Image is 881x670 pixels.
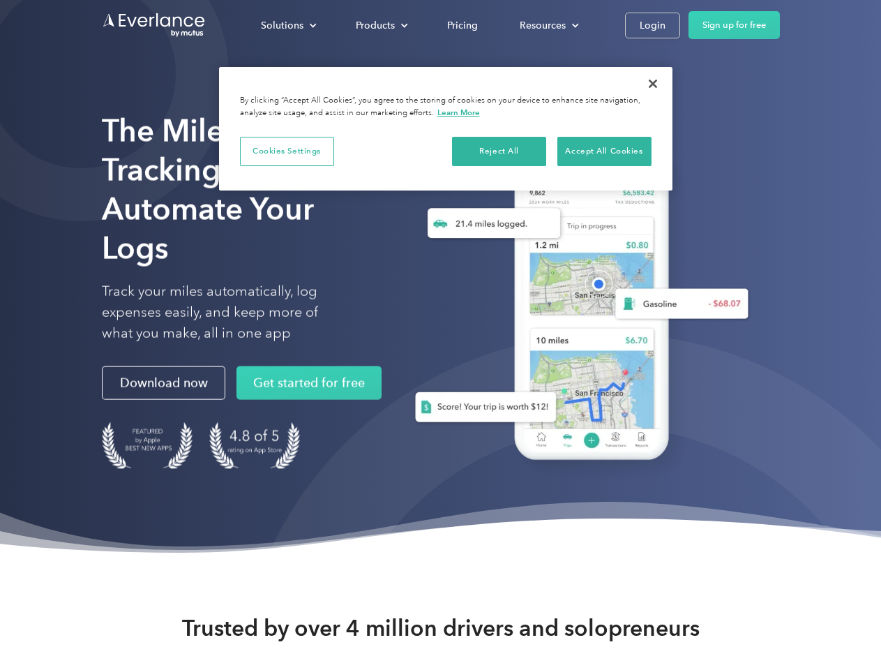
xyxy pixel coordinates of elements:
p: Track your miles automatically, log expenses easily, and keep more of what you make, all in one app [102,281,351,344]
img: Everlance, mileage tracker app, expense tracking app [393,133,760,481]
a: More information about your privacy, opens in a new tab [437,107,480,117]
div: Solutions [247,13,328,38]
div: Products [342,13,419,38]
div: Solutions [261,17,303,34]
button: Reject All [452,137,546,166]
a: Get started for free [236,366,382,400]
a: Pricing [433,13,492,38]
div: Resources [520,17,566,34]
a: Sign up for free [688,11,780,39]
img: 4.9 out of 5 stars on the app store [209,422,300,469]
div: Cookie banner [219,67,672,191]
img: Badge for Featured by Apple Best New Apps [102,422,193,469]
a: Go to homepage [102,12,206,38]
button: Accept All Cookies [557,137,652,166]
strong: Trusted by over 4 million drivers and solopreneurs [182,614,700,642]
div: Login [640,17,665,34]
a: Login [625,13,680,38]
button: Close [638,68,668,99]
div: Pricing [447,17,478,34]
div: By clicking “Accept All Cookies”, you agree to the storing of cookies on your device to enhance s... [240,95,652,119]
div: Products [356,17,395,34]
div: Resources [506,13,590,38]
div: Privacy [219,67,672,191]
a: Download now [102,366,225,400]
button: Cookies Settings [240,137,334,166]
